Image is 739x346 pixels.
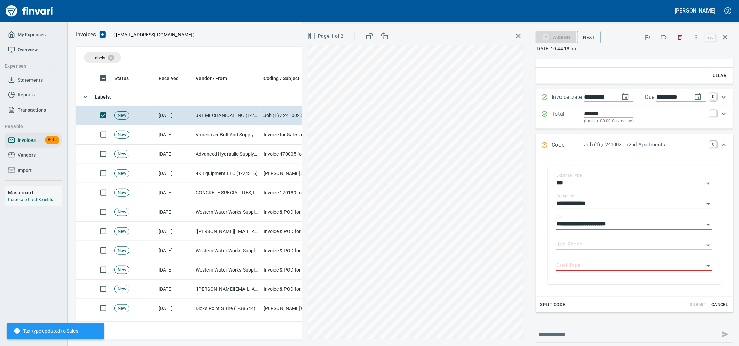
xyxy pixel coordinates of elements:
[5,27,62,42] a: My Expenses
[5,62,56,70] span: Expenses
[115,151,129,157] span: New
[261,299,396,318] td: [PERSON_NAME]'s Point S Invoice 5537
[18,91,35,99] span: Reports
[645,93,677,101] p: Due
[193,222,261,241] td: "[PERSON_NAME][EMAIL_ADDRESS][PERSON_NAME][DOMAIN_NAME]" <[PERSON_NAME][DOMAIN_NAME][EMAIL_ADDRES...
[536,106,734,129] div: Expand
[18,136,36,145] span: Invoices
[709,70,731,81] button: Clear
[584,118,706,125] p: (basis + $0.00 Service tax)
[261,241,396,260] td: Invoice & POD for Order #:3203907-00
[536,45,734,52] p: [DATE] 10:44:18 am.
[557,194,574,198] label: Company
[18,166,32,175] span: Import
[5,122,56,131] span: Payable
[114,74,129,82] span: Status
[18,46,38,54] span: Overview
[156,299,193,318] td: [DATE]
[156,183,193,202] td: [DATE]
[617,89,634,105] button: change date
[2,60,59,72] button: Expenses
[306,30,346,42] button: Page 1 of 2
[18,76,43,84] span: Statements
[261,183,396,202] td: Invoice 120189 from Concrete Special Ties, Inc
[673,30,688,45] button: Discard
[76,30,96,39] nav: breadcrumb
[115,228,129,235] span: New
[115,267,129,273] span: New
[156,202,193,222] td: [DATE]
[156,222,193,241] td: [DATE]
[193,106,261,125] td: JRT MECHANICAL INC (1-21450)
[5,42,62,58] a: Overview
[704,241,713,250] button: Open
[584,141,706,149] p: Job (1) / 241002.: 72nd Apartments
[261,280,396,299] td: Invoice & POD for Order #:3107160-00
[18,106,46,114] span: Transactions
[705,34,716,41] a: esc
[193,125,261,145] td: Vancouver Bolt And Supply Inc (1-11067)
[156,260,193,280] td: [DATE]
[2,120,59,133] button: Payable
[115,247,129,254] span: New
[261,106,396,125] td: Job (1) / 241002.: 72nd Apartments
[115,132,129,138] span: New
[156,145,193,164] td: [DATE]
[115,190,129,196] span: New
[159,74,179,82] span: Received
[557,215,564,219] label: Job
[709,300,731,310] button: Cancel
[261,260,396,280] td: Invoice & POD for Order #:3107160-00
[689,30,704,45] button: More
[263,74,308,82] span: Coding / Subject
[14,328,80,334] span: Tax type updated to Sales.
[115,209,129,215] span: New
[156,106,193,125] td: [DATE]
[193,299,261,318] td: Dick's Point S Tire (1-38544)
[536,156,734,313] div: Expand
[704,261,713,271] button: Open
[309,32,343,40] span: Page 1 of 2
[193,183,261,202] td: CONCRETE SPECIAL TIES, INC (1-11162)
[95,94,111,100] strong: Labels :
[261,202,396,222] td: Invoice & POD for Order #:3107422-00
[710,110,717,117] a: T
[710,141,717,148] a: C
[583,33,596,42] span: Next
[92,55,105,60] span: Labels
[76,30,96,39] p: Invoices
[711,301,729,309] span: Cancel
[193,202,261,222] td: Western Water Works Supply Co Inc (1-30586)
[261,125,396,145] td: Invoice for Sales order VA-00426480 Cust PO#: 241002 from Vancouver Bolt & Supply Inc
[193,145,261,164] td: Advanced Hydraulic Supply Co. LLC (1-10020)
[536,89,734,106] div: Expand
[196,74,236,82] span: Vendor / From
[4,3,55,19] img: Finvari
[261,145,396,164] td: Invoice 470005 for [PERSON_NAME] INC.
[156,241,193,260] td: [DATE]
[115,112,129,119] span: New
[45,136,59,144] span: Beta
[114,74,138,82] span: Status
[193,241,261,260] td: Western Water Works Supply Co Inc (1-30586)
[8,189,62,196] h6: Mastercard
[5,163,62,178] a: Import
[193,280,261,299] td: "[PERSON_NAME][EMAIL_ADDRESS][PERSON_NAME][DOMAIN_NAME]" <[PERSON_NAME][DOMAIN_NAME][EMAIL_ADDRES...
[552,141,584,150] p: Code
[704,29,734,45] span: Close invoice
[536,34,576,40] div: Assign
[552,110,584,125] p: Total
[96,30,109,39] button: Upload an Invoice
[115,305,129,312] span: New
[261,222,396,241] td: Invoice & POD for Order #:3107422-00
[159,74,188,82] span: Received
[84,52,121,63] div: Labels
[539,300,567,310] button: Split Code
[156,125,193,145] td: [DATE]
[710,93,717,100] a: D
[5,148,62,163] a: Vendors
[261,318,396,338] td: Accounts Receivable Invoice Attached
[156,318,193,338] td: [DATE]
[115,170,129,177] span: New
[18,151,36,159] span: Vendors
